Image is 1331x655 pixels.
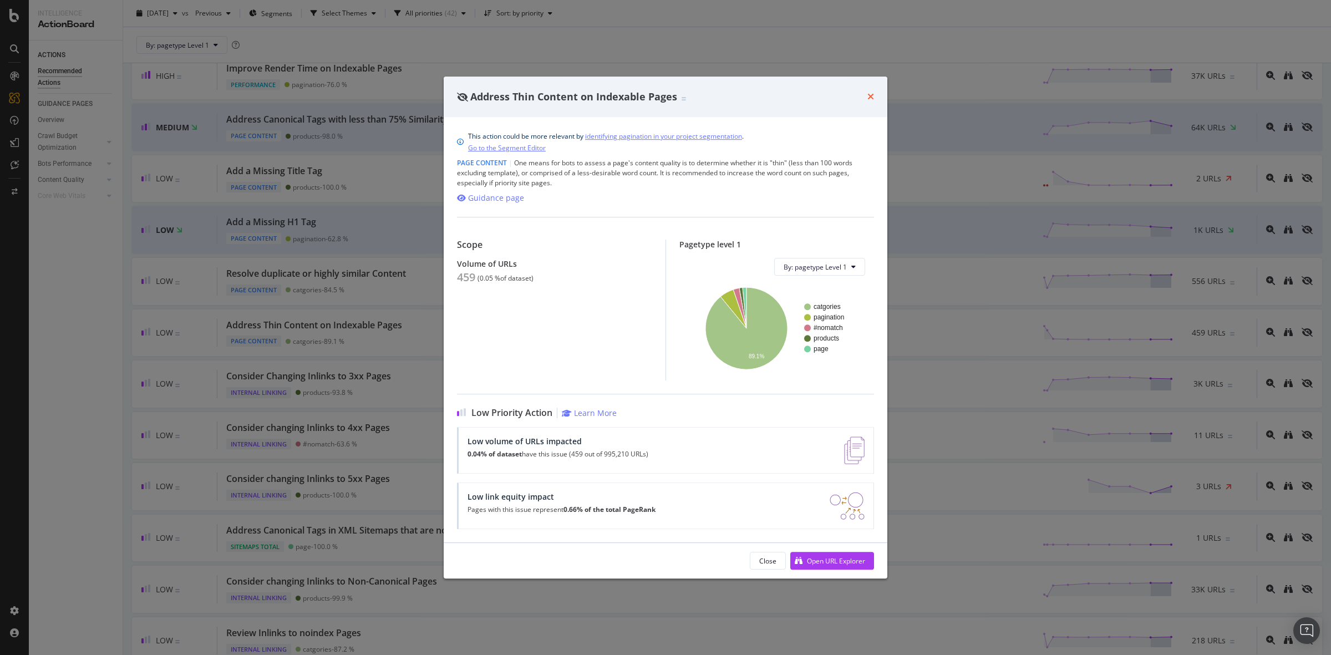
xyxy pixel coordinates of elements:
div: Volume of URLs [457,259,652,268]
text: #nomatch [814,324,843,332]
span: Address Thin Content on Indexable Pages [470,90,677,103]
button: Open URL Explorer [790,552,874,570]
strong: 0.04% of dataset [468,449,522,459]
div: Guidance page [468,192,524,204]
text: 89.1% [748,353,764,359]
p: Pages with this issue represent [468,506,656,514]
div: Open Intercom Messenger [1293,617,1320,644]
div: ( 0.05 % of dataset ) [477,275,534,282]
img: Equal [682,97,686,100]
a: Go to the Segment Editor [468,142,546,154]
div: 459 [457,271,475,284]
div: Low link equity impact [468,492,656,501]
a: Guidance page [457,192,524,204]
text: page [814,346,829,353]
div: Scope [457,240,652,250]
div: One means for bots to assess a page's content quality is to determine whether it is "thin" (less ... [457,158,874,188]
img: DDxVyA23.png [830,492,865,520]
text: products [814,335,839,343]
p: have this issue (459 out of 995,210 URLs) [468,450,648,458]
a: identifying pagination in your project segmentation [585,130,742,142]
svg: A chart. [688,285,865,372]
div: eye-slash [457,93,468,101]
span: By: pagetype Level 1 [784,262,847,272]
a: Learn More [562,408,617,418]
div: Learn More [574,408,617,418]
img: e5DMFwAAAABJRU5ErkJggg== [844,436,865,464]
span: Low Priority Action [471,408,552,418]
span: Page Content [457,158,507,167]
div: times [867,90,874,104]
div: This action could be more relevant by . [468,130,744,154]
div: Close [759,556,776,566]
button: By: pagetype Level 1 [774,258,865,276]
div: Open URL Explorer [807,556,865,566]
div: Pagetype level 1 [679,240,875,249]
div: Low volume of URLs impacted [468,436,648,446]
div: info banner [457,130,874,154]
span: | [509,158,512,167]
button: Close [750,552,786,570]
div: modal [444,77,887,579]
strong: 0.66% of the total PageRank [563,505,656,514]
text: pagination [814,314,844,322]
text: catgories [814,303,841,311]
